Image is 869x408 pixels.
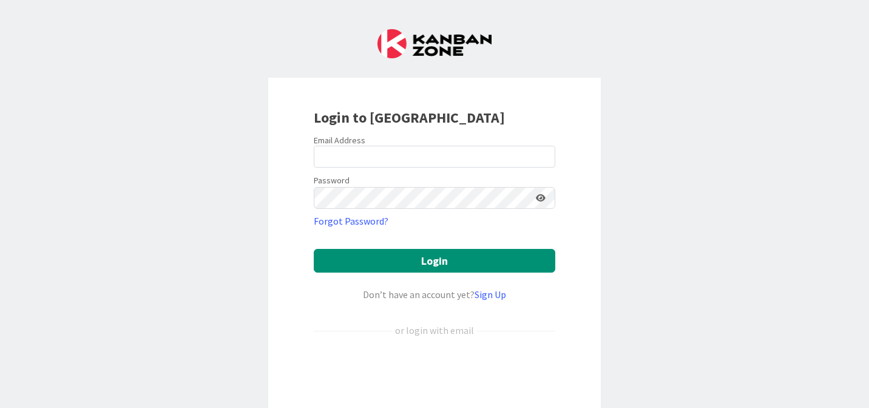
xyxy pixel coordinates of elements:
a: Forgot Password? [314,214,388,228]
img: Kanban Zone [377,29,492,58]
label: Email Address [314,135,365,146]
div: or login with email [392,323,477,338]
button: Login [314,249,555,273]
div: Don’t have an account yet? [314,287,555,302]
a: Sign Up [475,288,506,301]
iframe: Sign in with Google Button [308,358,561,384]
label: Password [314,174,350,187]
b: Login to [GEOGRAPHIC_DATA] [314,108,505,127]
